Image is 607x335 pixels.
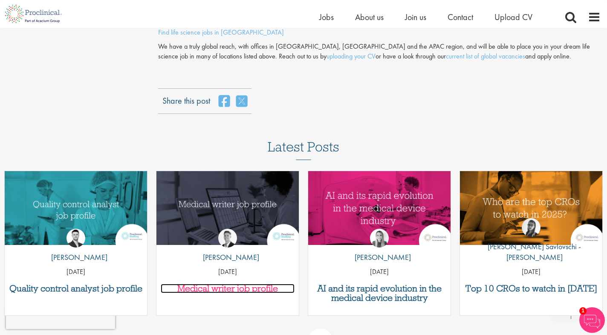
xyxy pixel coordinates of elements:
[460,267,602,277] p: [DATE]
[156,171,299,247] a: Link to a post
[9,284,143,293] a: Quality control analyst job profile
[460,171,602,247] a: Link to a post
[464,284,598,293] a: Top 10 CROs to watch in [DATE]
[158,42,601,61] p: We have a truly global reach, with offices in [GEOGRAPHIC_DATA], [GEOGRAPHIC_DATA] and the APAC r...
[45,252,107,263] p: [PERSON_NAME]
[156,267,299,277] p: [DATE]
[308,267,451,277] p: [DATE]
[348,252,411,263] p: [PERSON_NAME]
[348,229,411,267] a: Hannah Burke [PERSON_NAME]
[5,171,147,245] img: quality control analyst job profile
[494,12,532,23] a: Upload CV
[460,171,602,245] img: Top 10 CROs 2025 | Proclinical
[308,171,451,245] img: AI and Its Impact on the Medical Device Industry | Proclinical
[446,52,525,61] a: current list of global vacancies
[312,284,446,303] a: AI and its rapid evolution in the medical device industry
[45,229,107,267] a: Joshua Godden [PERSON_NAME]
[218,229,237,248] img: George Watson
[579,307,605,333] img: Chatbot
[405,12,426,23] a: Join us
[327,52,376,61] a: uploading your CV
[219,95,230,108] a: share on facebook
[522,218,541,237] img: Theodora Savlovschi - Wicks
[460,218,602,267] a: Theodora Savlovschi - Wicks [PERSON_NAME] Savlovschi - [PERSON_NAME]
[460,241,602,263] p: [PERSON_NAME] Savlovschi - [PERSON_NAME]
[319,12,334,23] a: Jobs
[448,12,473,23] a: Contact
[162,95,210,101] label: Share this post
[158,28,284,37] a: Find life science jobs in [GEOGRAPHIC_DATA]
[156,171,299,245] img: Medical writer job profile
[370,229,389,248] img: Hannah Burke
[236,95,247,108] a: share on twitter
[579,307,587,315] span: 1
[268,140,339,160] h3: Latest Posts
[66,229,85,248] img: Joshua Godden
[197,229,259,267] a: George Watson [PERSON_NAME]
[308,171,451,247] a: Link to a post
[197,252,259,263] p: [PERSON_NAME]
[355,12,384,23] a: About us
[5,171,147,247] a: Link to a post
[5,267,147,277] p: [DATE]
[161,284,295,293] a: Medical writer job profile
